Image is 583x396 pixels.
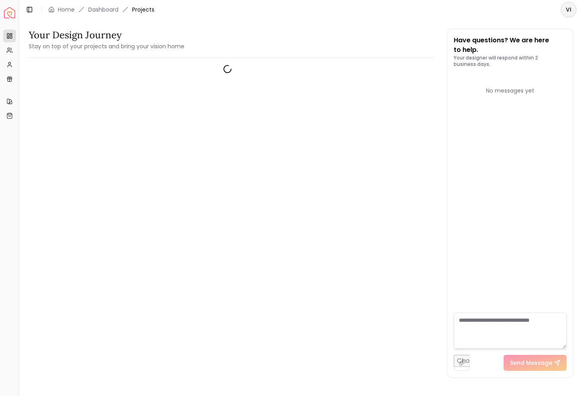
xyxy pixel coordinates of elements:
div: No messages yet [454,87,567,95]
img: Spacejoy Logo [4,7,15,18]
nav: breadcrumb [48,6,154,14]
a: Spacejoy [4,7,15,18]
span: Projects [132,6,154,14]
span: VI [561,2,576,17]
a: Dashboard [88,6,119,14]
p: Have questions? We are here to help. [454,36,567,55]
p: Your designer will respond within 2 business days. [454,55,567,67]
h3: Your Design Journey [29,29,184,42]
button: VI [561,2,577,18]
small: Stay on top of your projects and bring your vision home [29,42,184,50]
a: Home [58,6,75,14]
